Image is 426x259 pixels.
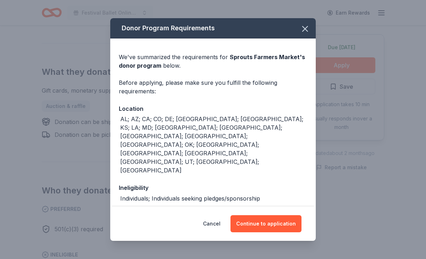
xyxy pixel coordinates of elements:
[230,215,301,232] button: Continue to application
[119,183,307,192] div: Ineligibility
[119,53,307,70] div: We've summarized the requirements for below.
[120,115,307,175] div: AL; AZ; CA; CO; DE; [GEOGRAPHIC_DATA]; [GEOGRAPHIC_DATA]; KS; LA; MD; [GEOGRAPHIC_DATA]; [GEOGRAP...
[119,104,307,113] div: Location
[203,215,220,232] button: Cancel
[120,194,260,203] div: Individuals; Individuals seeking pledges/sponsorship
[119,78,307,95] div: Before applying, please make sure you fulfill the following requirements:
[110,18,316,38] div: Donor Program Requirements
